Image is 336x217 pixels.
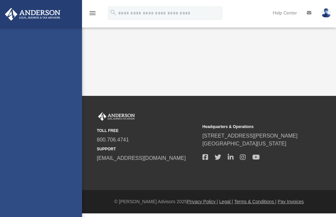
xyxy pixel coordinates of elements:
[89,9,96,17] i: menu
[97,137,129,142] a: 800.706.4741
[82,198,336,205] div: © [PERSON_NAME] Advisors 2025
[278,199,304,204] a: Pay Invoices
[202,141,286,146] a: [GEOGRAPHIC_DATA][US_STATE]
[321,8,331,18] img: User Pic
[97,112,136,121] img: Anderson Advisors Platinum Portal
[3,8,62,21] img: Anderson Advisors Platinum Portal
[234,199,277,204] a: Terms & Conditions |
[202,133,298,139] a: [STREET_ADDRESS][PERSON_NAME]
[187,199,218,204] a: Privacy Policy |
[110,9,117,16] i: search
[219,199,233,204] a: Legal |
[97,155,186,161] a: [EMAIL_ADDRESS][DOMAIN_NAME]
[97,128,198,134] small: TOLL FREE
[202,124,304,130] small: Headquarters & Operations
[89,12,96,17] a: menu
[97,146,198,152] small: SUPPORT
